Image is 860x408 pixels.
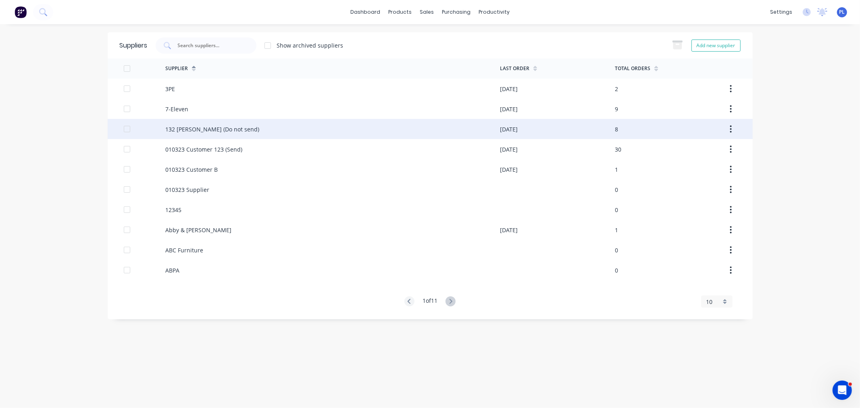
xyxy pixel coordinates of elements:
span: 10 [706,298,713,306]
div: 010323 Customer 123 (Send) [165,145,242,154]
div: 1 of 11 [423,296,437,307]
div: 010323 Customer B [165,165,218,174]
a: dashboard [346,6,384,18]
div: [DATE] [500,165,518,174]
div: products [384,6,416,18]
input: Search suppliers... [177,42,244,50]
div: [DATE] [500,226,518,234]
button: Add new supplier [691,40,741,52]
div: 9 [615,105,618,113]
div: Show archived suppliers [277,41,344,50]
div: purchasing [438,6,475,18]
div: settings [766,6,796,18]
div: 2 [615,85,618,93]
div: 3PE [165,85,175,93]
span: PL [839,8,845,16]
div: 132 [PERSON_NAME] (Do not send) [165,125,259,133]
div: 7-Eleven [165,105,188,113]
div: 0 [615,206,618,214]
div: Abby & [PERSON_NAME] [165,226,231,234]
div: 1 [615,165,618,174]
div: sales [416,6,438,18]
div: productivity [475,6,514,18]
div: [DATE] [500,105,518,113]
div: ABPA [165,266,179,275]
div: 0 [615,185,618,194]
div: [DATE] [500,145,518,154]
div: 1 [615,226,618,234]
div: 0 [615,266,618,275]
div: [DATE] [500,125,518,133]
div: ABC Furniture [165,246,203,254]
div: Supplier [165,65,188,72]
div: 010323 Supplier [165,185,209,194]
div: 12345 [165,206,181,214]
div: Last Order [500,65,529,72]
div: 30 [615,145,621,154]
div: 0 [615,246,618,254]
div: 8 [615,125,618,133]
div: [DATE] [500,85,518,93]
div: Total Orders [615,65,650,72]
div: Suppliers [120,41,148,50]
iframe: Intercom live chat [833,381,852,400]
img: Factory [15,6,27,18]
